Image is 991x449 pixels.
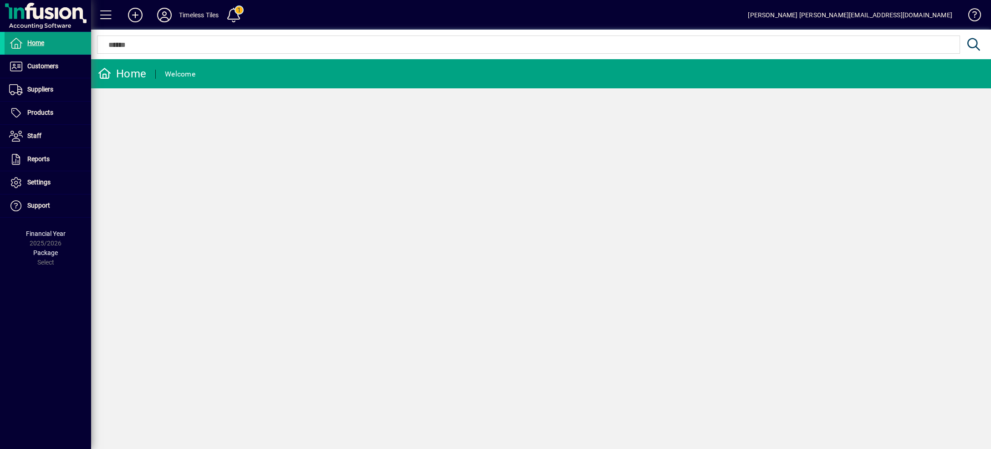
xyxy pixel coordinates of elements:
[179,8,219,22] div: Timeless Tiles
[5,171,91,194] a: Settings
[5,78,91,101] a: Suppliers
[150,7,179,23] button: Profile
[121,7,150,23] button: Add
[27,202,50,209] span: Support
[26,230,66,237] span: Financial Year
[27,179,51,186] span: Settings
[27,39,44,46] span: Home
[748,8,952,22] div: [PERSON_NAME] [PERSON_NAME][EMAIL_ADDRESS][DOMAIN_NAME]
[165,67,195,82] div: Welcome
[27,86,53,93] span: Suppliers
[961,2,980,31] a: Knowledge Base
[27,132,41,139] span: Staff
[98,66,146,81] div: Home
[5,148,91,171] a: Reports
[27,62,58,70] span: Customers
[5,194,91,217] a: Support
[33,249,58,256] span: Package
[27,109,53,116] span: Products
[5,125,91,148] a: Staff
[5,102,91,124] a: Products
[5,55,91,78] a: Customers
[27,155,50,163] span: Reports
